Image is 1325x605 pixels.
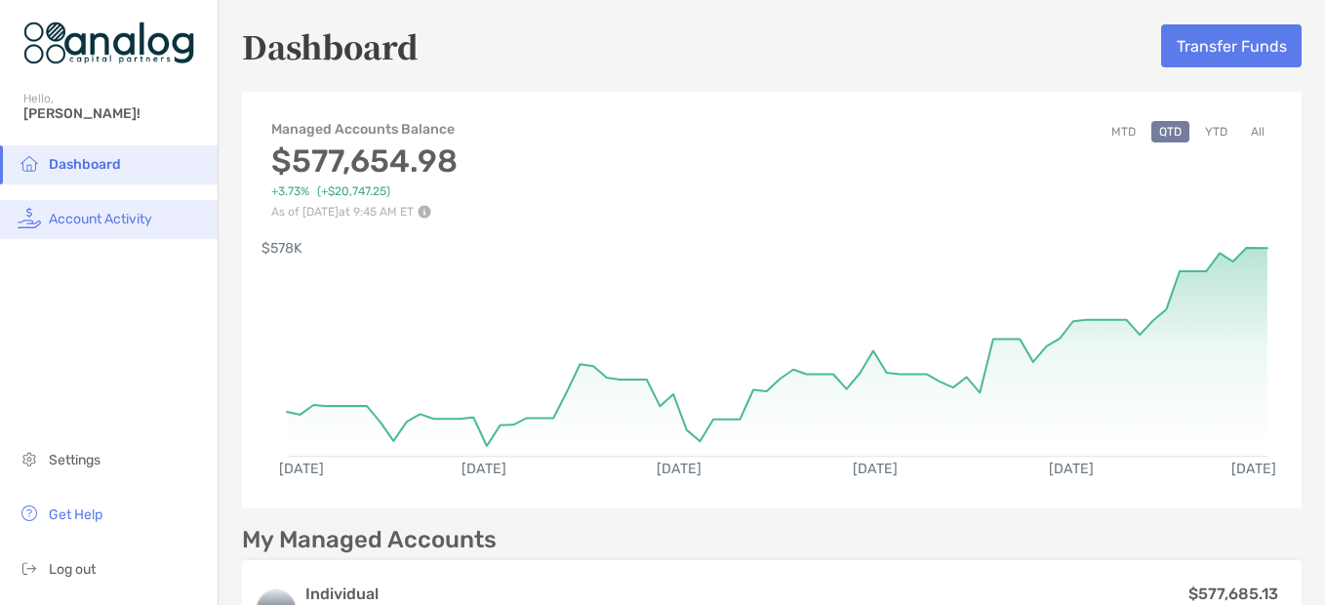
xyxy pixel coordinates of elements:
p: My Managed Accounts [242,528,497,552]
button: All [1243,121,1272,142]
button: Transfer Funds [1161,24,1302,67]
img: Zoe Logo [23,8,194,78]
text: [DATE] [854,461,899,477]
img: household icon [18,151,41,175]
img: get-help icon [18,502,41,525]
span: Log out [49,561,96,578]
span: Account Activity [49,211,152,227]
img: Performance Info [418,205,431,219]
button: YTD [1197,121,1235,142]
text: [DATE] [658,461,703,477]
text: [DATE] [462,461,506,477]
h4: Managed Accounts Balance [271,121,458,138]
text: $578K [261,240,302,257]
span: +3.73% [271,184,309,199]
span: Dashboard [49,156,121,173]
span: Settings [49,452,100,468]
span: ( +$20,747.25 ) [317,184,390,199]
text: [DATE] [1231,461,1276,477]
img: activity icon [18,206,41,229]
button: QTD [1151,121,1189,142]
button: MTD [1104,121,1144,142]
span: Get Help [49,506,102,523]
img: settings icon [18,447,41,470]
text: [DATE] [279,461,324,477]
h5: Dashboard [242,23,419,68]
img: logout icon [18,556,41,580]
span: [PERSON_NAME]! [23,105,206,122]
h3: $577,654.98 [271,142,458,180]
text: [DATE] [1049,461,1094,477]
p: As of [DATE] at 9:45 AM ET [271,205,458,219]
